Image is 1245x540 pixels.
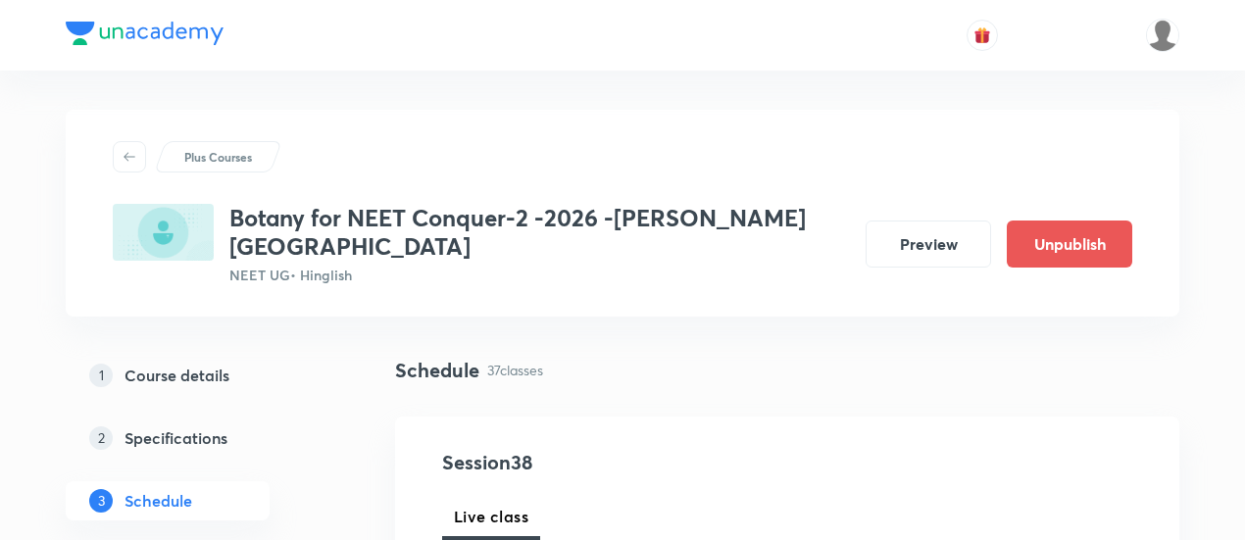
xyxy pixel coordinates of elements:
[487,360,543,380] p: 37 classes
[1007,221,1132,268] button: Unpublish
[89,364,113,387] p: 1
[395,356,479,385] h4: Schedule
[184,148,252,166] p: Plus Courses
[124,364,229,387] h5: Course details
[89,489,113,513] p: 3
[229,204,850,261] h3: Botany for NEET Conquer-2 -2026 -[PERSON_NAME][GEOGRAPHIC_DATA]
[967,20,998,51] button: avatar
[89,426,113,450] p: 2
[113,204,214,261] img: E0C572E9-2F47-49B5-BDF2-3A6B31119617_plus.png
[973,26,991,44] img: avatar
[124,426,227,450] h5: Specifications
[454,505,528,528] span: Live class
[124,489,192,513] h5: Schedule
[66,418,332,458] a: 2Specifications
[229,265,850,285] p: NEET UG • Hinglish
[1146,19,1179,52] img: Mustafa kamal
[66,356,332,395] a: 1Course details
[866,221,991,268] button: Preview
[66,22,224,45] img: Company Logo
[442,448,800,477] h4: Session 38
[66,22,224,50] a: Company Logo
